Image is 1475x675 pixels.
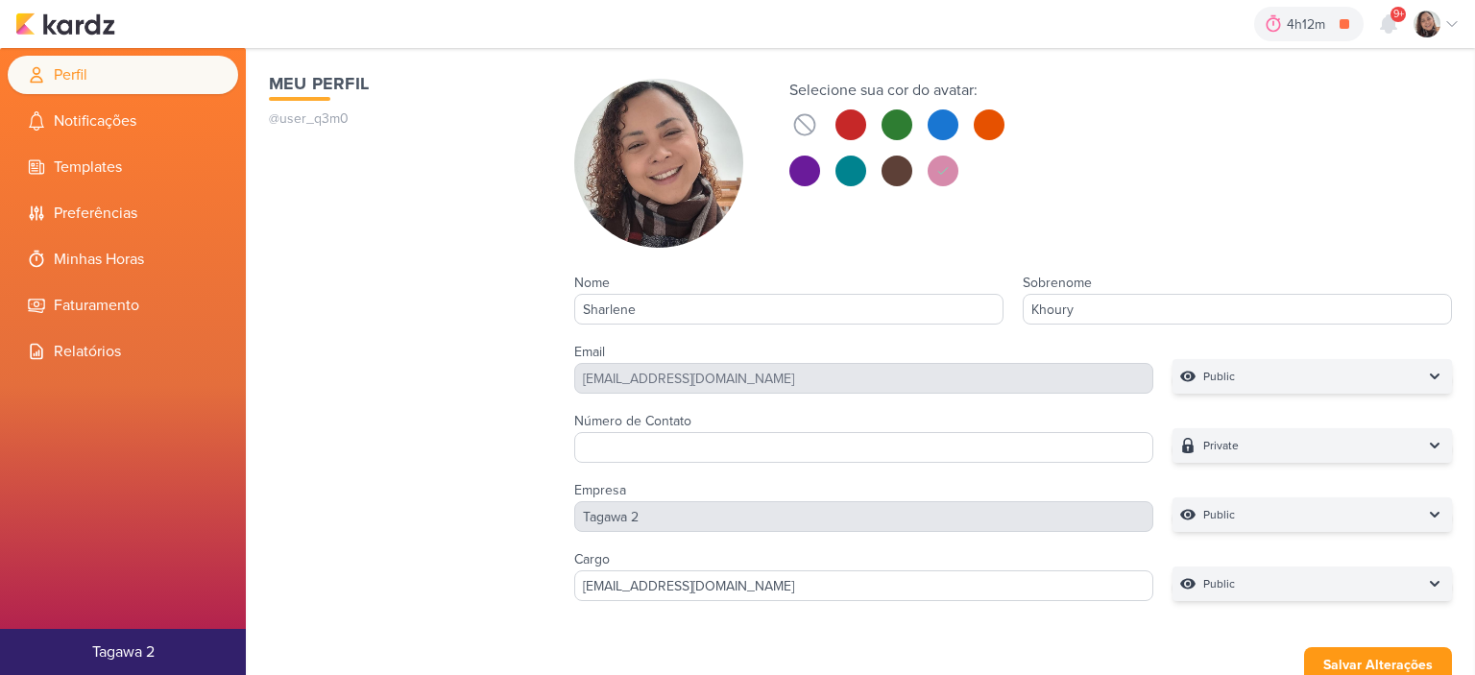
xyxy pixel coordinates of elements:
button: Private [1173,428,1452,463]
label: Empresa [574,482,626,498]
button: Public [1173,567,1452,601]
div: 4h12m [1287,14,1331,35]
label: Nome [574,275,610,291]
span: 9+ [1393,7,1404,22]
img: kardz.app [15,12,115,36]
li: Templates [8,148,238,186]
button: Public [1173,497,1452,532]
label: Email [574,344,605,360]
button: Public [1173,359,1452,394]
div: [EMAIL_ADDRESS][DOMAIN_NAME] [574,363,1153,394]
p: @user_q3m0 [269,108,536,129]
img: Sharlene Khoury [574,79,743,248]
li: Minhas Horas [8,240,238,278]
li: Relatórios [8,332,238,371]
li: Faturamento [8,286,238,325]
li: Preferências [8,194,238,232]
h1: Meu Perfil [269,71,536,97]
label: Número de Contato [574,413,691,429]
li: Perfil [8,56,238,94]
label: Cargo [574,551,610,567]
p: Public [1203,367,1235,386]
p: Public [1203,505,1235,524]
p: Private [1203,436,1239,455]
div: Selecione sua cor do avatar: [789,79,1004,102]
label: Sobrenome [1023,275,1092,291]
li: Notificações [8,102,238,140]
img: Sharlene Khoury [1414,11,1440,37]
p: Public [1203,574,1235,593]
